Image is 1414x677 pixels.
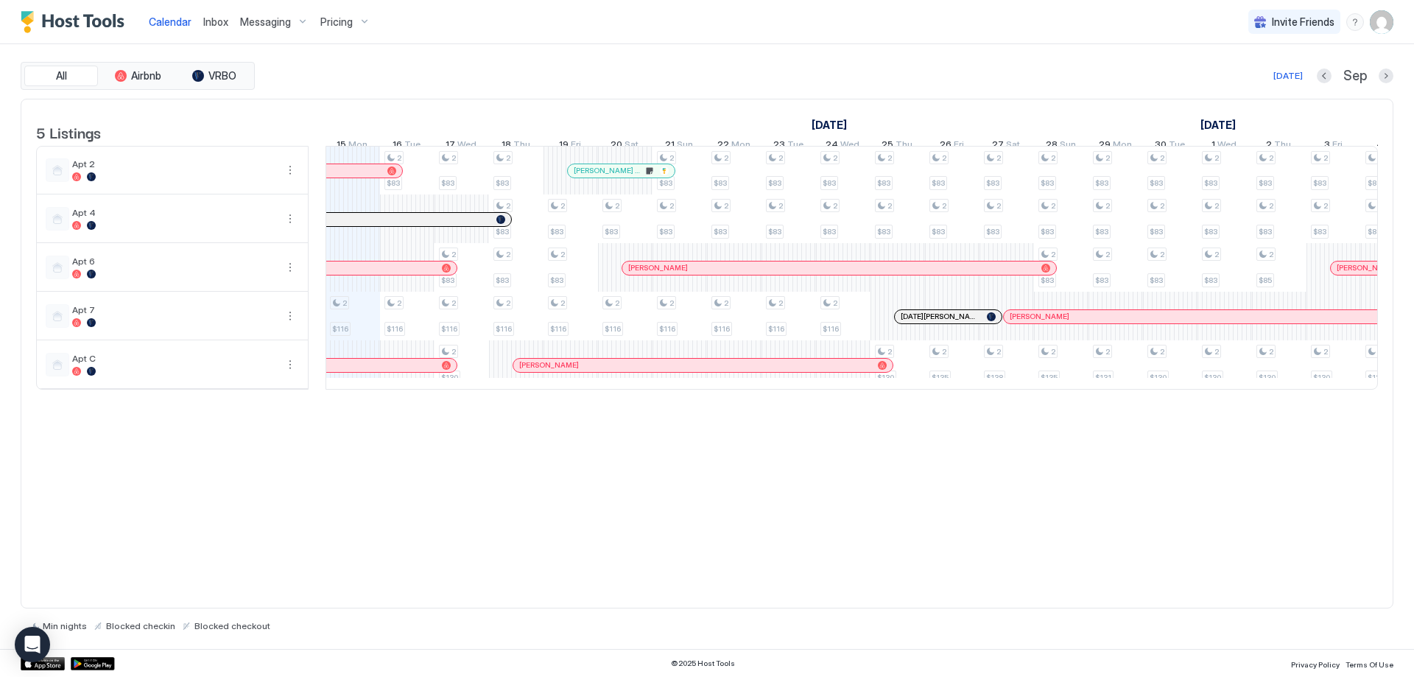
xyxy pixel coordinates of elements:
[724,201,728,211] span: 2
[625,138,639,154] span: Sat
[451,250,456,259] span: 2
[778,201,783,211] span: 2
[1368,373,1385,382] span: $130
[1323,201,1328,211] span: 2
[615,298,619,308] span: 2
[787,138,803,154] span: Tue
[896,138,912,154] span: Thu
[1060,138,1076,154] span: Sun
[149,15,191,28] span: Calendar
[822,136,863,157] a: September 24, 2025
[1197,114,1239,136] a: October 1, 2025
[1217,138,1237,154] span: Wed
[1291,660,1340,669] span: Privacy Policy
[778,298,783,308] span: 2
[823,324,839,334] span: $116
[1269,347,1273,357] span: 2
[1041,373,1058,382] span: $135
[942,153,946,163] span: 2
[714,178,727,188] span: $83
[550,276,563,285] span: $83
[1155,138,1167,154] span: 30
[393,138,402,154] span: 16
[149,14,191,29] a: Calendar
[332,324,348,334] span: $116
[988,136,1024,157] a: September 27, 2025
[131,69,161,83] span: Airbnb
[1214,153,1219,163] span: 2
[177,66,251,86] button: VRBO
[932,178,945,188] span: $83
[1273,69,1303,83] div: [DATE]
[877,373,894,382] span: $130
[1269,250,1273,259] span: 2
[442,136,480,157] a: September 17, 2025
[240,15,291,29] span: Messaging
[1208,136,1240,157] a: October 1, 2025
[387,324,403,334] span: $116
[441,276,454,285] span: $83
[333,136,371,157] a: September 15, 2025
[1313,373,1330,382] span: $130
[1370,10,1393,34] div: User profile
[281,307,299,325] button: More options
[1105,201,1110,211] span: 2
[1150,178,1163,188] span: $83
[731,138,750,154] span: Mon
[1259,178,1272,188] span: $83
[281,210,299,228] div: menu
[281,307,299,325] div: menu
[1105,347,1110,357] span: 2
[607,136,642,157] a: September 20, 2025
[932,227,945,236] span: $83
[506,153,510,163] span: 2
[1051,250,1055,259] span: 2
[106,620,175,631] span: Blocked checkin
[441,324,457,334] span: $116
[404,138,421,154] span: Tue
[502,138,511,154] span: 18
[281,210,299,228] button: More options
[1376,138,1383,154] span: 4
[901,312,981,321] span: [DATE][PERSON_NAME]
[1320,136,1346,157] a: October 3, 2025
[1204,373,1221,382] span: $130
[15,627,50,662] div: Open Intercom Messenger
[1274,138,1291,154] span: Thu
[506,250,510,259] span: 2
[770,136,807,157] a: September 23, 2025
[1204,276,1217,285] span: $83
[56,69,67,83] span: All
[559,138,569,154] span: 19
[208,69,236,83] span: VRBO
[887,153,892,163] span: 2
[677,138,693,154] span: Sun
[1051,201,1055,211] span: 2
[21,11,131,33] div: Host Tools Logo
[506,298,510,308] span: 2
[942,201,946,211] span: 2
[1150,227,1163,236] span: $83
[826,138,838,154] span: 24
[1051,153,1055,163] span: 2
[451,153,456,163] span: 2
[1042,136,1080,157] a: September 28, 2025
[714,227,727,236] span: $83
[560,201,565,211] span: 2
[1259,276,1272,285] span: $85
[550,324,566,334] span: $116
[1150,276,1163,285] span: $83
[877,227,890,236] span: $83
[1160,201,1164,211] span: 2
[1214,250,1219,259] span: 2
[72,207,275,218] span: Apt 4
[1169,138,1185,154] span: Tue
[1006,138,1020,154] span: Sat
[714,324,730,334] span: $116
[441,373,458,382] span: $130
[661,136,697,157] a: September 21, 2025
[1343,68,1367,85] span: Sep
[496,324,512,334] span: $116
[833,201,837,211] span: 2
[1313,178,1326,188] span: $83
